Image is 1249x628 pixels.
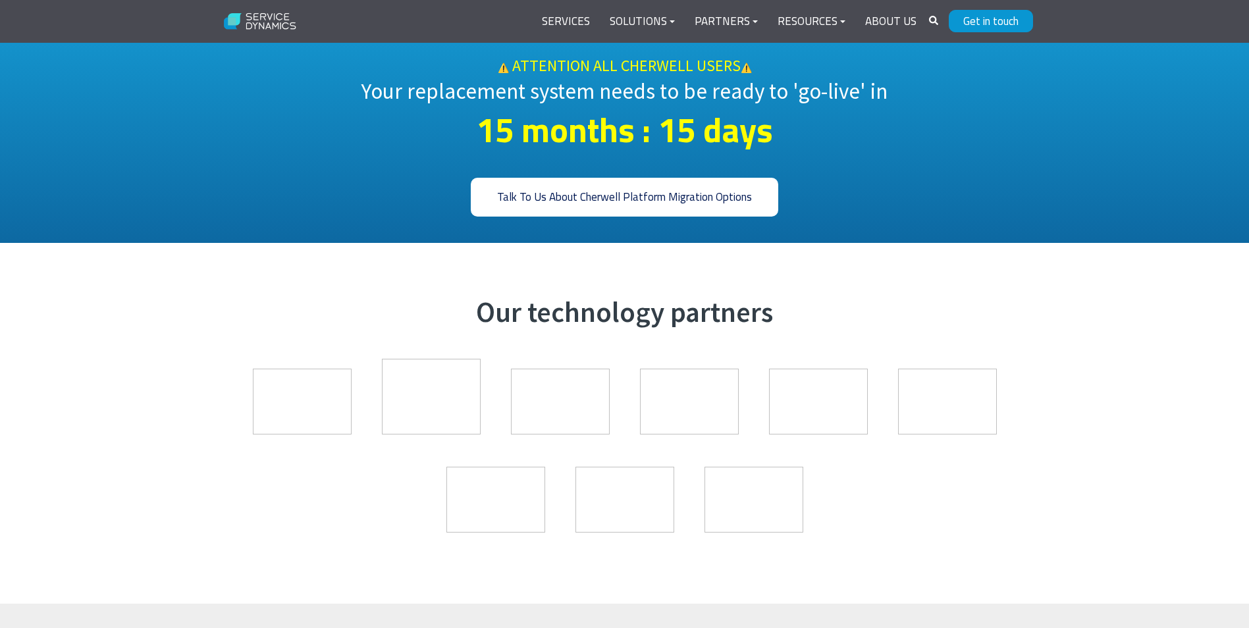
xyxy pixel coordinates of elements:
span: Your replacement system needs to be ready to 'go-live' in [361,78,888,105]
span: ⚠️ [498,62,509,74]
a: Services [532,6,600,38]
img: Flowingly logo with screenshot [446,467,545,533]
img: Cherwell logo with screenshot [898,369,997,434]
a: Talk To Us About Cherwell Platform Migration Options [471,178,778,217]
a: Resources [768,6,855,38]
a: Partners [685,6,768,38]
img: HaloITSM logo with screenshot [640,369,739,434]
div: Navigation Menu [532,6,926,38]
img: beyond-trust-screenshot [575,467,674,533]
h2: Our technology partners [230,296,1020,330]
a: Get in touch [949,10,1033,32]
a: Solutions [600,6,685,38]
img: ServiceNow logo [511,369,610,434]
img: Virima-logo-screenshot [704,467,803,533]
img: HaloPSA logo with screenshot [769,369,868,434]
span: ⚠️ [741,62,752,74]
a: About Us [855,6,926,38]
img: Service Dynamics Logo - White [217,5,304,39]
img: Ivanti logo with screenshot [253,369,352,434]
span: ATTENTION ALL CHERWELL USERS [512,55,741,76]
img: Atlassian_screenshot-1 [382,359,481,434]
p: 15 months : 15 days [230,97,1020,163]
